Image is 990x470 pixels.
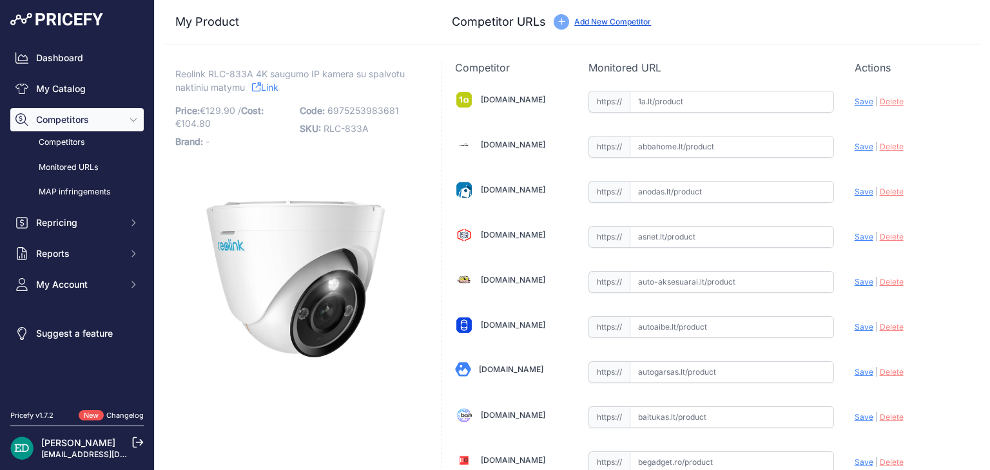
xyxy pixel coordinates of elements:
span: | [875,97,878,106]
span: Save [855,232,873,241]
span: https:// [588,361,630,383]
span: | [875,367,878,377]
a: [DOMAIN_NAME] [481,455,545,465]
a: [DOMAIN_NAME] [479,364,543,374]
div: Pricefy v1.7.2 [10,410,53,421]
span: https:// [588,271,630,293]
p: Actions [855,60,967,75]
span: Reports [36,247,121,260]
span: My Account [36,278,121,291]
span: | [875,322,878,332]
span: 104.80 [181,118,211,129]
span: https:// [588,406,630,428]
span: Competitors [36,113,121,126]
span: Price: [175,105,200,116]
span: Delete [880,97,904,106]
input: 1a.lt/product [630,91,834,113]
h3: My Product [175,13,416,31]
span: https:// [588,91,630,113]
span: Save [855,457,873,467]
a: [DOMAIN_NAME] [481,140,545,149]
span: Save [855,277,873,287]
a: [DOMAIN_NAME] [481,185,545,194]
input: asnet.lt/product [630,226,834,248]
a: MAP infringements [10,181,144,203]
span: 6975253983681 [327,105,399,116]
a: Monitored URLs [10,156,144,179]
span: https:// [588,226,630,248]
span: https:// [588,316,630,338]
input: anodas.lt/product [630,181,834,203]
button: Repricing [10,211,144,234]
a: Changelog [106,411,144,420]
a: [DOMAIN_NAME] [481,230,545,240]
input: auto-aksesuarai.lt/product [630,271,834,293]
span: Cost: [241,105,264,116]
input: baitukas.lt/product [630,406,834,428]
img: Pricefy Logo [10,13,103,26]
span: Delete [880,322,904,332]
a: [PERSON_NAME] [41,437,115,448]
a: [DOMAIN_NAME] [481,410,545,420]
nav: Sidebar [10,46,144,395]
a: Competitors [10,131,144,154]
span: | [875,187,878,196]
input: abbahome.lt/product [630,136,834,158]
span: Delete [880,367,904,377]
p: € [175,102,292,133]
p: Competitor [455,60,567,75]
a: My Catalog [10,77,144,100]
span: Delete [880,187,904,196]
span: Delete [880,277,904,287]
span: Code: [300,105,325,116]
span: | [875,457,878,467]
span: Save [855,97,873,106]
a: [EMAIL_ADDRESS][DOMAIN_NAME] [41,449,176,459]
span: Repricing [36,216,121,229]
button: Reports [10,242,144,265]
a: [DOMAIN_NAME] [481,95,545,104]
a: Dashboard [10,46,144,70]
input: autogarsas.lt/product [630,361,834,383]
span: Save [855,322,873,332]
button: Competitors [10,108,144,131]
span: New [79,410,104,421]
span: | [875,142,878,151]
span: - [206,136,209,147]
span: RLC-833A [324,123,369,134]
span: Reolink RLC-833A 4K saugumo IP kamera su spalvotu naktiniu matymu [175,66,405,95]
span: Save [855,367,873,377]
span: Save [855,412,873,422]
span: Delete [880,412,904,422]
span: | [875,277,878,287]
h3: Competitor URLs [452,13,546,31]
button: My Account [10,273,144,296]
p: Monitored URL [588,60,834,75]
input: autoaibe.lt/product [630,316,834,338]
span: SKU: [300,123,321,134]
span: 129.90 [206,105,235,116]
span: Delete [880,142,904,151]
span: Save [855,142,873,151]
span: | [875,232,878,241]
span: Delete [880,457,904,467]
a: [DOMAIN_NAME] [481,320,545,330]
span: https:// [588,181,630,203]
span: Delete [880,232,904,241]
a: Suggest a feature [10,322,144,345]
a: Link [252,79,278,95]
a: Add New Competitor [574,17,651,26]
span: https:// [588,136,630,158]
span: | [875,412,878,422]
span: Save [855,187,873,196]
a: [DOMAIN_NAME] [481,275,545,285]
span: Brand: [175,136,203,147]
